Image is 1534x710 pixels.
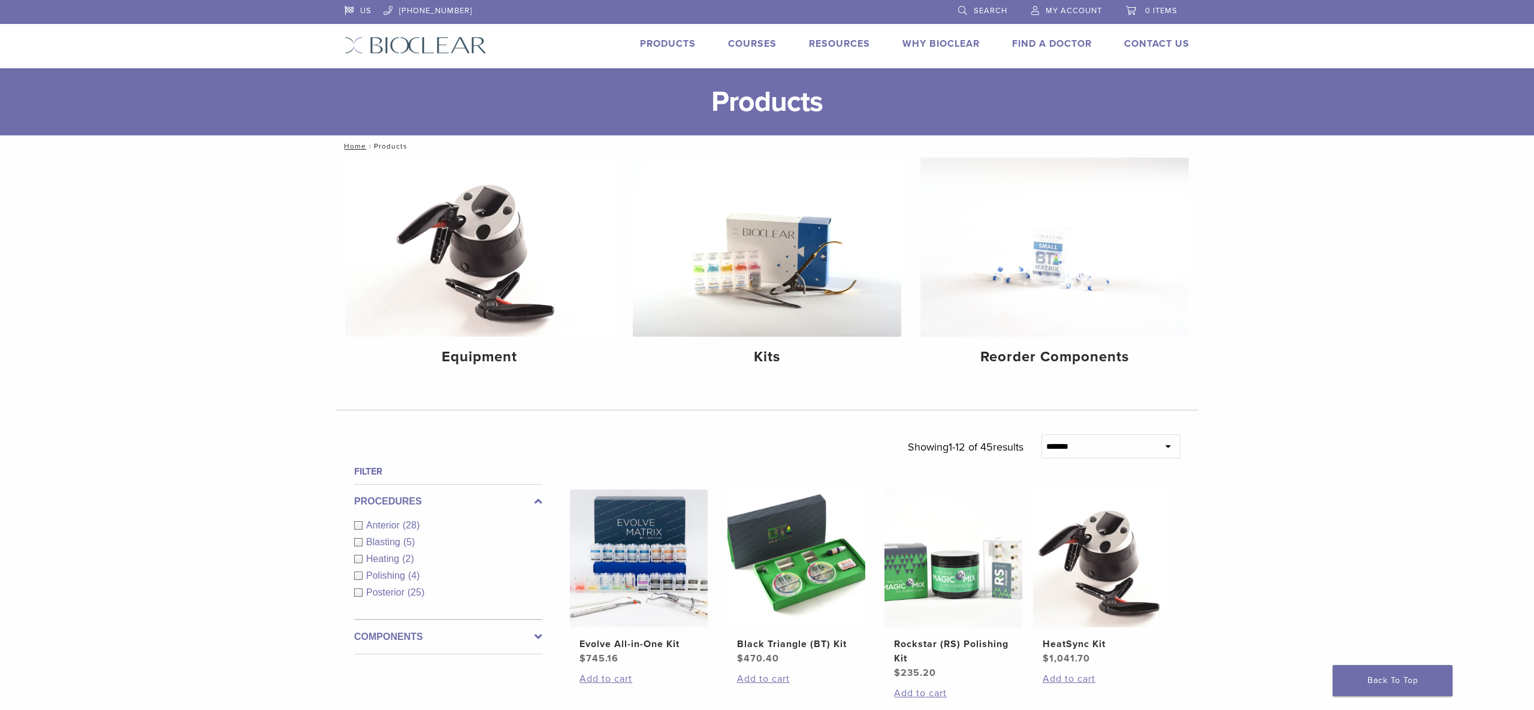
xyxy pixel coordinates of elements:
a: Contact Us [1124,38,1189,50]
a: Why Bioclear [902,38,980,50]
p: Showing results [908,434,1023,460]
a: Products [640,38,696,50]
a: Rockstar (RS) Polishing KitRockstar (RS) Polishing Kit $235.20 [884,490,1023,680]
span: Anterior [366,520,403,530]
a: Add to cart: “HeatSync Kit” [1043,672,1161,686]
bdi: 470.40 [737,652,779,664]
a: Home [340,142,366,150]
span: $ [1043,652,1049,664]
span: Polishing [366,570,408,581]
a: Courses [728,38,777,50]
h4: Kits [642,346,892,368]
img: Kits [633,158,901,337]
h2: Black Triangle (BT) Kit [737,637,856,651]
img: Evolve All-in-One Kit [570,490,708,627]
h2: Evolve All-in-One Kit [579,637,698,651]
h2: Rockstar (RS) Polishing Kit [894,637,1013,666]
img: Equipment [345,158,614,337]
bdi: 1,041.70 [1043,652,1090,664]
img: Rockstar (RS) Polishing Kit [884,490,1022,627]
nav: Products [336,135,1198,157]
span: Heating [366,554,402,564]
a: Back To Top [1333,665,1453,696]
span: $ [894,667,901,679]
img: Reorder Components [920,158,1189,337]
bdi: 235.20 [894,667,936,679]
a: Find A Doctor [1012,38,1092,50]
a: Add to cart: “Rockstar (RS) Polishing Kit” [894,686,1013,700]
span: My Account [1046,6,1102,16]
a: Add to cart: “Evolve All-in-One Kit” [579,672,698,686]
span: (5) [403,537,415,547]
a: Evolve All-in-One KitEvolve All-in-One Kit $745.16 [569,490,709,666]
img: Bioclear [345,37,487,54]
label: Components [354,630,542,644]
span: $ [737,652,744,664]
span: 0 items [1145,6,1177,16]
h4: Filter [354,464,542,479]
label: Procedures [354,494,542,509]
span: (28) [403,520,419,530]
h4: Equipment [355,346,604,368]
a: Resources [809,38,870,50]
span: (4) [408,570,420,581]
img: HeatSync Kit [1033,490,1171,627]
img: Black Triangle (BT) Kit [727,490,865,627]
a: Black Triangle (BT) KitBlack Triangle (BT) Kit $470.40 [727,490,866,666]
a: Kits [633,158,901,376]
span: 1-12 of 45 [949,440,993,454]
a: Reorder Components [920,158,1189,376]
h4: Reorder Components [930,346,1179,368]
span: Search [974,6,1007,16]
span: $ [579,652,586,664]
span: (2) [402,554,414,564]
a: Add to cart: “Black Triangle (BT) Kit” [737,672,856,686]
span: Blasting [366,537,403,547]
a: Equipment [345,158,614,376]
h2: HeatSync Kit [1043,637,1161,651]
a: HeatSync KitHeatSync Kit $1,041.70 [1032,490,1172,666]
bdi: 745.16 [579,652,618,664]
span: Posterior [366,587,407,597]
span: (25) [407,587,424,597]
span: / [366,143,374,149]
